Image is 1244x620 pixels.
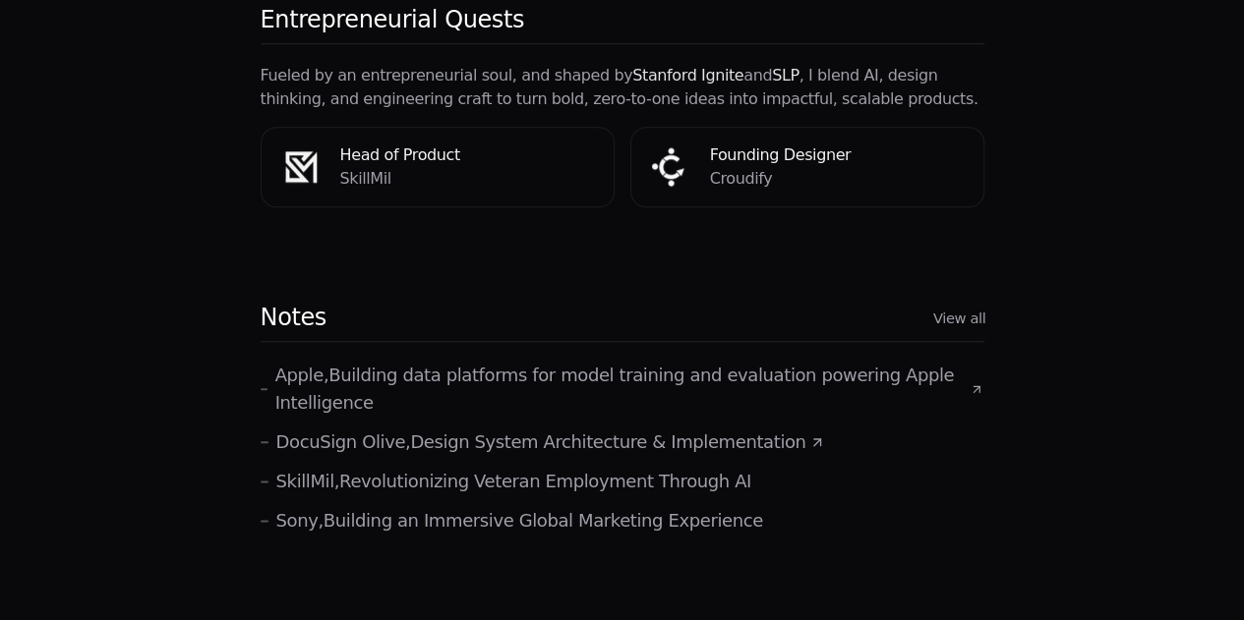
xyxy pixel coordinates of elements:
[261,468,984,495] a: SkillMil,Revolutionizing Veteran Employment Through AI
[261,127,615,207] a: SkillMil logoHead of ProductSkillMil
[261,64,984,111] p: Fueled by an entrepreneurial soul, and shaped by and , I blend AI, design thinking, and engineeri...
[261,4,524,35] h2: Entrepreneurial Quests
[710,143,968,167] h4: Founding Designer
[261,362,984,417] a: Apple,Building data platforms for model training and evaluation powering Apple Intelligence
[340,167,598,191] p: SkillMil
[630,127,984,207] a: Croudify logoFounding DesignerCroudify
[277,143,325,191] img: SkillMil logo
[340,143,598,167] h4: Head of Product
[261,507,984,535] a: Sony,Building an Immersive Global Marketing Experience
[276,428,806,456] p: DocuSign Olive , Design System Architecture & Implementation
[632,66,743,85] a: Stanford Ignite
[261,302,326,333] h2: Notes
[772,66,800,85] a: SLP
[932,308,984,328] a: View all
[276,468,751,495] p: SkillMil , Revolutionizing Veteran Employment Through AI
[276,507,763,535] p: Sony , Building an Immersive Global Marketing Experience
[261,428,984,456] a: DocuSign Olive,Design System Architecture & Implementation
[647,143,694,191] img: Croudify logo
[710,167,968,191] p: Croudify
[275,362,967,417] p: Apple , Building data platforms for model training and evaluation powering Apple Intelligence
